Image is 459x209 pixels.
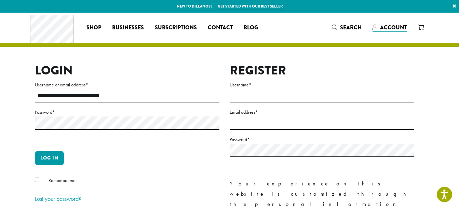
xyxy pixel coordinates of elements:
span: Businesses [112,24,144,32]
label: Username or email address [35,81,219,89]
a: Get started with our best seller [218,3,283,9]
label: Email address [230,108,414,116]
span: Account [380,24,407,31]
h2: Login [35,63,219,78]
span: Subscriptions [155,24,197,32]
span: Blog [244,24,258,32]
span: Remember me [49,177,76,183]
a: Search [326,22,367,33]
a: Shop [81,22,107,33]
span: Search [340,24,362,31]
label: Username [230,81,414,89]
span: Shop [86,24,101,32]
label: Password [35,108,219,116]
label: Password [230,135,414,144]
h2: Register [230,63,414,78]
a: Lost your password? [35,195,81,203]
span: Contact [208,24,233,32]
button: Log in [35,151,64,165]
